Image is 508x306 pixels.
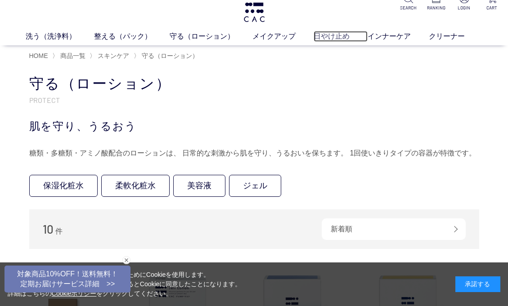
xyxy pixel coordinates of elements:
span: 10 [43,222,54,236]
span: 商品一覧 [60,52,85,59]
p: CART [483,4,501,11]
div: 承諾する [455,276,500,292]
span: 守る（ローション） [142,52,198,59]
a: ジェル [229,175,281,197]
li: 〉 [52,52,88,60]
div: 新着順 [322,218,466,240]
a: クリーナー [429,31,483,42]
div: 糖類・多糖類・アミノ酸配合のローションは、 日常的な刺激から肌を守り、うるおいを保ちます。 1回使いきりタイプの容器が特徴です。 [29,146,479,160]
h1: 守る（ローション） [29,74,479,93]
a: スキンケア [96,52,129,59]
p: PROTECT [29,95,479,105]
a: 整える（パック） [94,31,170,42]
div: 肌を守り、うるおう [29,118,479,134]
span: 件 [55,227,63,235]
a: 柔軟化粧水 [101,175,170,197]
p: LOGIN [455,4,473,11]
a: インナーケア [368,31,429,42]
a: 洗う（洗浄料） [26,31,94,42]
li: 〉 [90,52,131,60]
a: 守る（ローション） [170,31,252,42]
p: RANKING [427,4,445,11]
a: 商品一覧 [58,52,85,59]
span: スキンケア [98,52,129,59]
a: HOME [29,52,48,59]
a: 日やけ止め [314,31,368,42]
p: SEARCH [399,4,417,11]
a: 保湿化粧水 [29,175,98,197]
li: 〉 [134,52,201,60]
a: 守る（ローション） [140,52,198,59]
a: メイクアップ [252,31,314,42]
a: 美容液 [173,175,225,197]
